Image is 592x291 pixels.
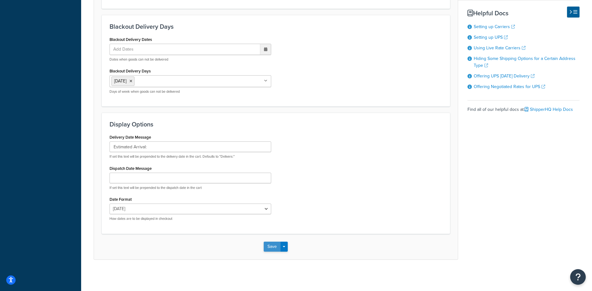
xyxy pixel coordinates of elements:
[570,269,586,285] button: Open Resource Center
[110,185,271,190] p: If set this text will be prepended to the dispatch date in the cart
[474,23,515,30] a: Setting up Carriers
[110,121,442,128] h3: Display Options
[474,45,526,51] a: Using Live Rate Carriers
[110,154,271,159] p: If set this text will be prepended to the delivery date in the cart. Defaults to "Delivers:"
[110,89,271,94] p: Days of week when goods can not be delivered
[110,23,442,30] h3: Blackout Delivery Days
[474,55,575,69] a: Hiding Some Shipping Options for a Certain Address Type
[110,57,271,62] p: Dates when goods can not be delivered
[111,44,141,55] span: Add Dates
[467,100,580,114] div: Find all of our helpful docs at:
[474,73,535,79] a: Offering UPS [DATE] Delivery
[525,106,573,113] a: ShipperHQ Help Docs
[110,141,271,152] input: Delivers:
[110,197,132,202] label: Date Format
[567,7,580,17] button: Hide Help Docs
[110,69,151,73] label: Blackout Delivery Days
[114,78,126,84] span: [DATE]
[474,83,545,90] a: Offering Negotiated Rates for UPS
[110,135,151,140] label: Delivery Date Message
[110,216,271,221] p: How dates are to be displayed in checkout
[467,10,580,17] h3: Helpful Docs
[110,37,152,42] label: Blackout Delivery Dates
[474,34,508,41] a: Setting up UPS
[110,166,152,171] label: Dispatch Date Message
[264,242,281,252] button: Save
